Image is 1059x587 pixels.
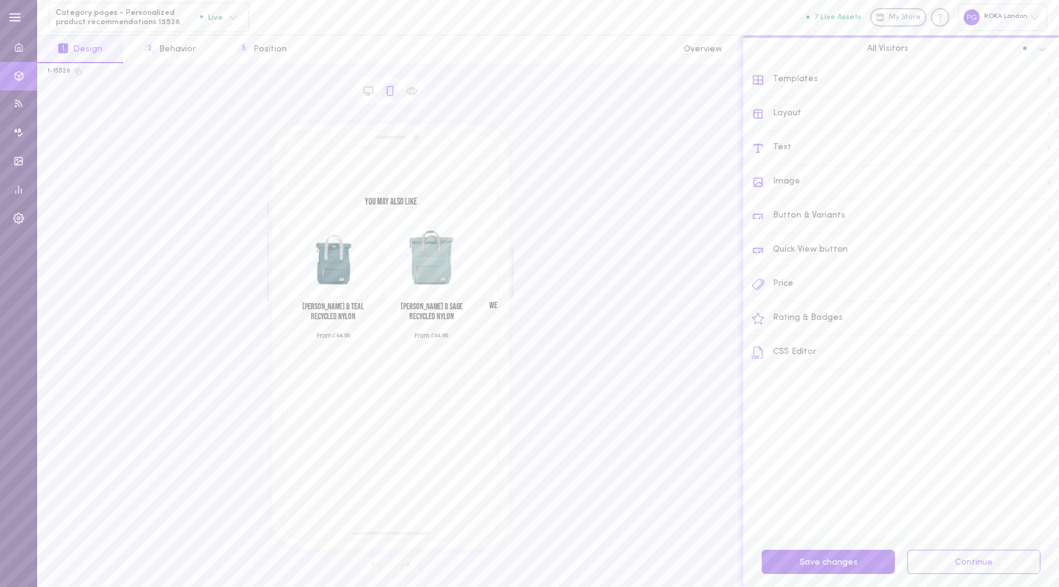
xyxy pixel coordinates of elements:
[663,35,743,63] button: Overview
[390,556,421,576] span: Redo
[931,8,949,27] div: Knowledge center
[298,198,483,206] h2: You may also like
[385,212,477,339] div: ADD TO CART
[806,13,870,22] a: 7 Live Assets
[37,35,123,63] button: 1Design
[752,268,1059,302] div: Price
[889,12,921,24] span: My Store
[752,336,1059,370] div: CSS Editor
[58,43,68,53] span: 1
[290,302,376,316] h3: [PERSON_NAME] B Teal Recycled Nylon
[752,234,1059,268] div: Quick View button
[752,131,1059,166] div: Text
[56,8,200,27] span: Category pages - Personalized product recommendations 15528
[336,332,350,338] span: 64.95
[316,332,331,338] span: From
[414,332,430,338] span: From
[287,212,380,339] div: ADD TO CART
[752,200,1059,234] div: Button & Variants
[144,43,154,53] span: 2
[238,43,248,53] span: 3
[867,43,909,54] span: All Visitors
[958,4,1047,30] div: ROKA London
[752,166,1059,200] div: Image
[200,13,223,21] span: Live
[752,63,1059,97] div: Templates
[752,97,1059,131] div: Layout
[907,550,1040,574] button: Continue
[762,550,895,574] button: Save changes
[482,212,575,339] div: ADD TO CART
[359,556,390,576] span: Undo
[486,301,572,314] h3: Wembley Transcendent Pink
[870,8,926,27] a: My Store
[752,302,1059,336] div: Rating & Badges
[48,67,71,76] div: f-15528
[806,13,861,21] button: 7 Live Assets
[333,332,336,338] span: £
[123,35,217,63] button: 2Behavior
[430,332,434,338] span: £
[434,332,448,338] span: 64.95
[388,302,474,316] h3: [PERSON_NAME] B Sage Recycled Nylon
[217,35,308,63] button: 3Position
